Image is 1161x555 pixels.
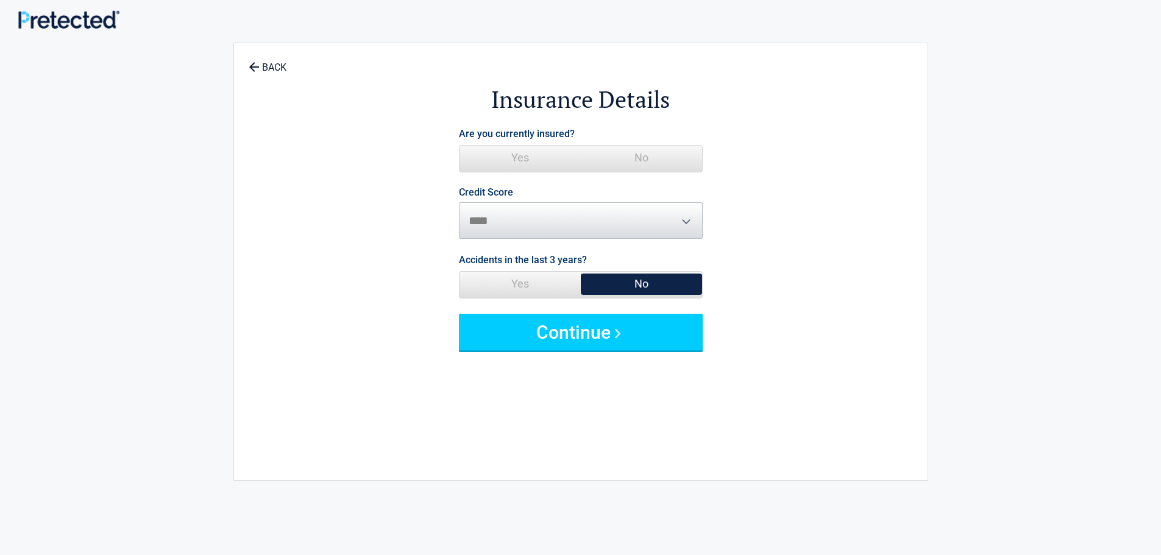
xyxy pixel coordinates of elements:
span: No [581,146,702,170]
label: Credit Score [459,188,513,197]
a: BACK [246,51,289,72]
img: Main Logo [18,10,119,29]
span: Yes [460,272,581,296]
h2: Insurance Details [301,84,861,115]
label: Are you currently insured? [459,125,575,142]
span: Yes [460,146,581,170]
label: Accidents in the last 3 years? [459,252,587,268]
span: No [581,272,702,296]
button: Continue [459,314,703,350]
